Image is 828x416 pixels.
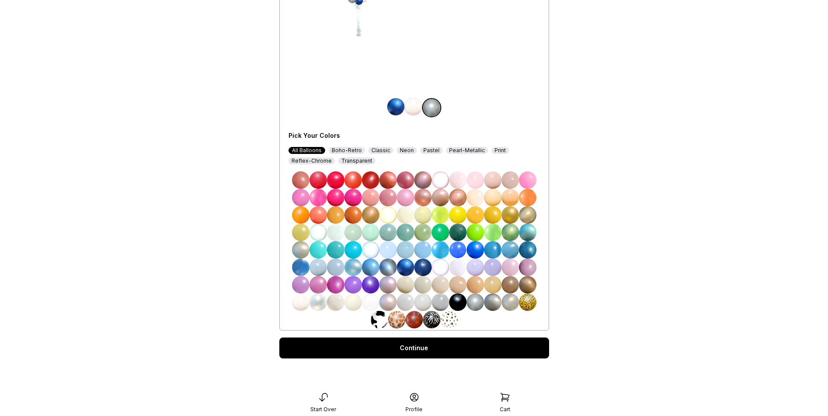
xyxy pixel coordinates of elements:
div: Start Over [310,406,336,413]
div: Cart [500,406,510,413]
div: Neon [397,147,417,154]
div: Pastel [420,147,443,154]
div: Reflex-Chrome [289,157,335,164]
div: Boho-Retro [329,147,365,154]
div: Pick Your Colors [289,131,440,140]
div: All Balloons [289,147,325,154]
div: Print [491,147,509,154]
div: Transparent [338,157,375,164]
a: Continue [279,338,549,358]
div: Classic [368,147,393,154]
div: Profile [405,406,423,413]
div: Pearl-Metallic [446,147,488,154]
